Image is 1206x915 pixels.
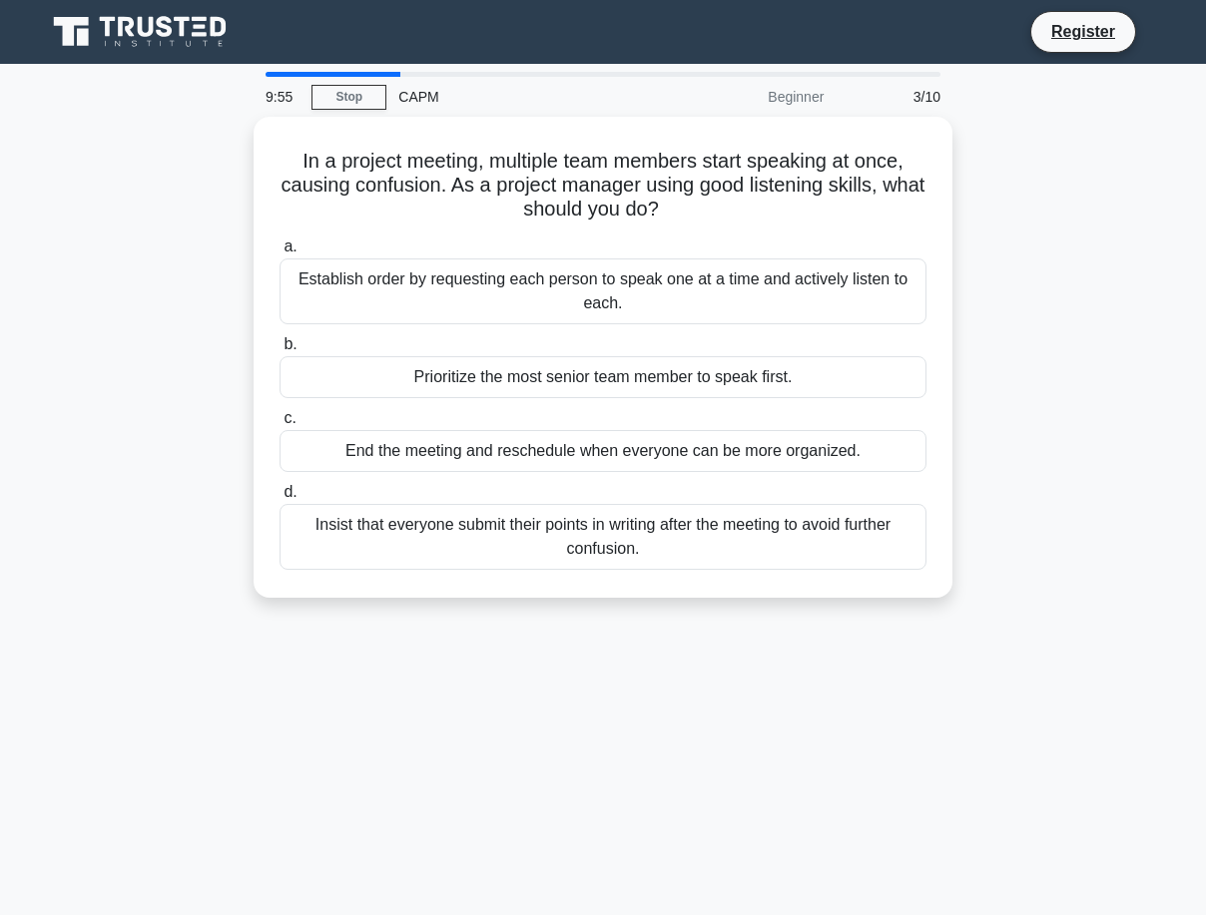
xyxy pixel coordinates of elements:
[1039,19,1127,44] a: Register
[278,149,928,223] h5: In a project meeting, multiple team members start speaking at once, causing confusion. As a proje...
[254,77,311,117] div: 9:55
[284,335,297,352] span: b.
[311,85,386,110] a: Stop
[284,237,297,254] span: a.
[280,258,926,324] div: Establish order by requesting each person to speak one at a time and actively listen to each.
[280,356,926,398] div: Prioritize the most senior team member to speak first.
[280,430,926,472] div: End the meeting and reschedule when everyone can be more organized.
[284,483,297,500] span: d.
[836,77,952,117] div: 3/10
[386,77,661,117] div: CAPM
[284,409,296,426] span: c.
[661,77,836,117] div: Beginner
[280,504,926,570] div: Insist that everyone submit their points in writing after the meeting to avoid further confusion.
